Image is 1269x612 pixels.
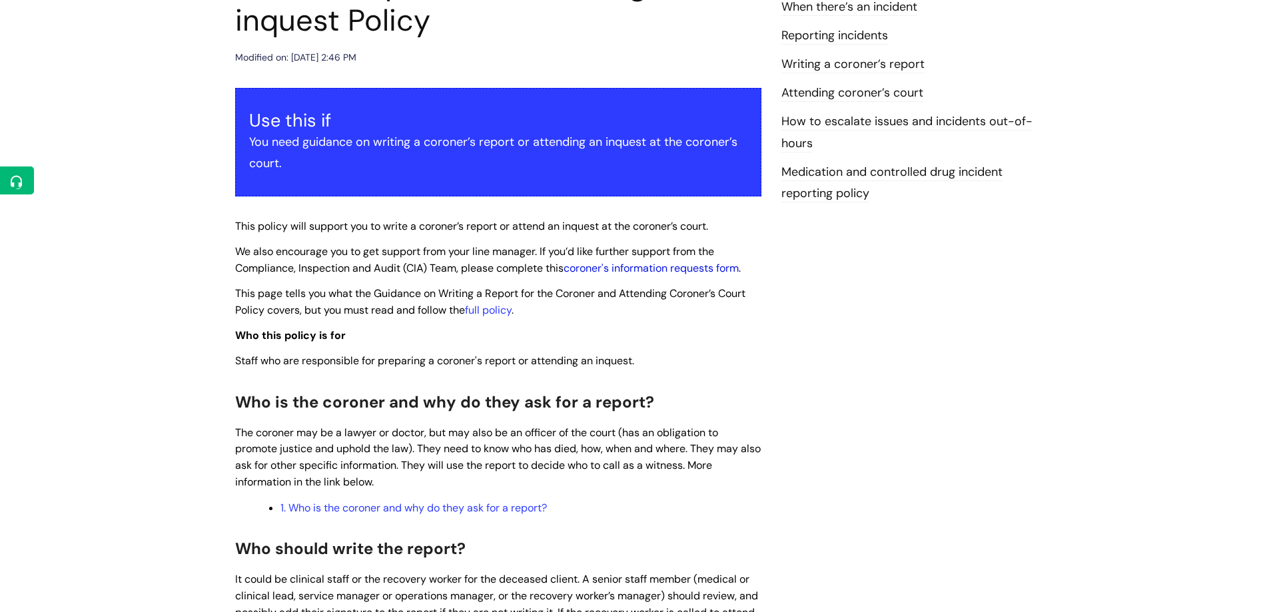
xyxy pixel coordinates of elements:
[235,426,761,489] span: The coroner may be a lawyer or doctor, but may also be an officer of the court (has an obligation...
[781,85,923,102] a: Attending coroner’s court
[235,328,346,342] strong: Who this policy is for
[235,354,634,368] span: Staff who are responsible for preparing a coroner's report or attending an inquest.
[235,219,708,233] span: This policy will support you to write a coroner’s report or attend an inquest at the coroner’s co...
[235,392,654,412] span: Who is the coroner and why do they ask for a report?
[564,261,739,275] a: coroner's information requests form
[235,244,741,275] span: We also encourage you to get support from your line manager. If you’d like further support from t...
[235,538,466,559] span: Who should write the report?
[249,131,747,174] p: You need guidance on writing a coroner’s report or attending an inquest at the coroner’s court.
[249,110,747,131] h3: Use this if
[781,113,1033,152] a: How to escalate issues and incidents out-of-hours
[235,286,745,317] span: This page tells you what the Guidance on Writing a Report for the Coroner and Attending Coroner’s...
[781,27,888,45] a: Reporting incidents
[781,164,1003,202] a: Medication and controlled drug incident reporting policy
[280,501,547,515] a: 1. Who is the coroner and why do they ask for a report?
[465,303,512,317] a: full policy
[781,56,925,73] a: Writing a coroner’s report
[235,49,356,66] div: Modified on: [DATE] 2:46 PM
